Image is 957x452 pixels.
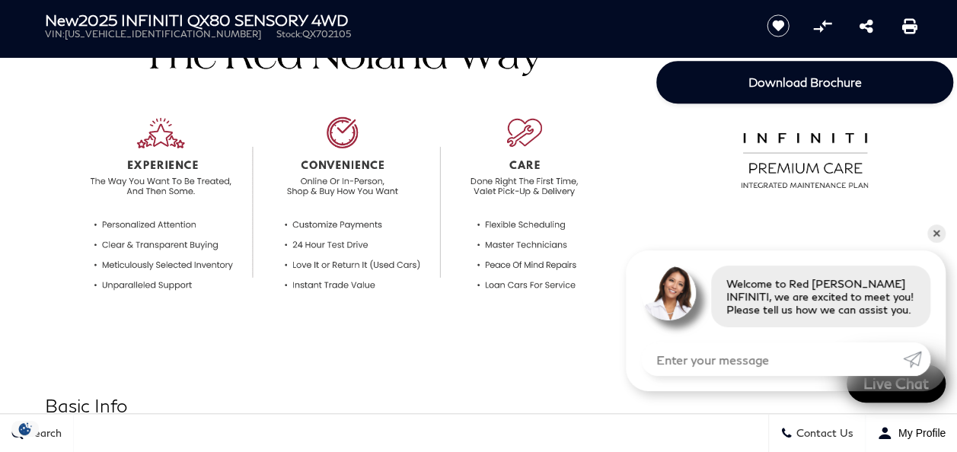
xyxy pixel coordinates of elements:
span: Download Brochure [748,75,862,89]
span: QX702105 [302,28,351,40]
span: My Profile [892,427,946,439]
span: Stock: [276,28,302,40]
img: Agent profile photo [641,266,696,320]
strong: New [45,11,78,29]
button: Open user profile menu [866,414,957,452]
a: Download Brochure [656,61,953,103]
a: Share this New 2025 INFINITI QX80 SENSORY 4WD [859,17,872,35]
span: VIN: [45,28,65,40]
img: infinitipremiumcare.png [731,129,879,189]
button: Compare Vehicle [811,14,834,37]
section: Click to Open Cookie Consent Modal [8,421,43,437]
img: Opt-Out Icon [8,421,43,437]
span: Search [24,427,62,440]
h1: 2025 INFINITI QX80 SENSORY 4WD [45,11,742,28]
span: [US_VEHICLE_IDENTIFICATION_NUMBER] [65,28,261,40]
div: Welcome to Red [PERSON_NAME] INFINITI, we are excited to meet you! Please tell us how we can assi... [711,266,930,327]
input: Enter your message [641,342,903,376]
a: Print this New 2025 INFINITI QX80 SENSORY 4WD [902,17,917,35]
span: Contact Us [793,427,853,440]
button: Save vehicle [761,14,795,38]
a: Submit [903,342,930,376]
iframe: YouTube video player [656,201,953,441]
h2: Basic Info [45,392,631,419]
